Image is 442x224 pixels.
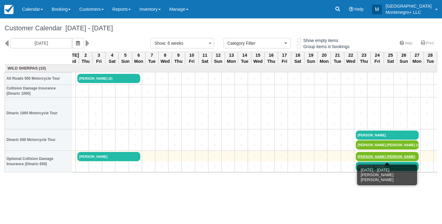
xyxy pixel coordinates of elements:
[303,142,312,148] a: +
[355,7,364,12] span: Help
[343,88,352,94] a: +
[183,120,193,127] a: +
[343,163,352,170] a: +
[250,153,259,160] a: +
[278,52,291,65] th: 17 Fri
[316,142,326,148] a: +
[329,110,339,116] a: +
[349,7,353,11] i: Help
[304,52,318,65] th: 19 Sun
[91,120,100,127] a: +
[130,88,140,94] a: +
[422,120,432,127] a: +
[369,120,379,127] a: +
[250,88,259,94] a: +
[276,88,286,94] a: +
[170,132,180,138] a: +
[77,100,87,106] a: +
[223,153,233,160] a: +
[223,120,233,127] a: +
[197,142,207,148] a: +
[422,153,432,160] a: +
[343,110,352,116] a: +
[316,163,326,170] a: +
[225,52,238,65] th: 13 Mon
[303,110,312,116] a: +
[289,132,299,138] a: +
[296,44,355,48] span: Group items in bookings
[356,131,419,140] a: [PERSON_NAME]
[227,40,283,46] span: Category Filter
[316,110,326,116] a: +
[157,100,167,106] a: +
[144,153,153,160] a: +
[395,88,405,94] a: +
[303,132,312,138] a: +
[223,163,233,170] a: +
[263,100,273,106] a: +
[276,132,286,138] a: +
[316,120,326,127] a: +
[369,88,379,94] a: +
[210,110,220,116] a: +
[263,142,273,148] a: +
[395,120,405,127] a: +
[303,100,312,106] a: +
[250,110,259,116] a: +
[276,120,286,127] a: +
[183,132,193,138] a: +
[409,110,419,116] a: +
[185,52,198,65] th: 10 Fri
[210,163,220,170] a: +
[154,41,165,46] span: Show
[263,163,273,170] a: +
[329,132,339,138] a: +
[170,110,180,116] a: +
[276,110,286,116] a: +
[422,110,432,116] a: +
[91,110,100,116] a: +
[104,142,114,148] a: +
[130,163,140,170] a: +
[144,100,153,106] a: +
[157,75,167,82] a: +
[157,88,167,94] a: +
[276,142,286,148] a: +
[144,142,153,148] a: +
[329,142,339,148] a: +
[422,88,432,94] a: +
[236,132,246,138] a: +
[384,52,397,65] th: 25 Sat
[223,142,233,148] a: +
[250,120,259,127] a: +
[422,75,432,82] a: +
[77,74,140,83] a: [PERSON_NAME] (2)
[343,132,352,138] a: +
[236,100,246,106] a: +
[422,132,432,138] a: +
[77,88,87,94] a: +
[356,88,366,94] a: +
[289,88,299,94] a: +
[91,100,100,106] a: +
[236,75,246,82] a: +
[210,75,220,82] a: +
[150,38,214,48] button: Show: 6 weeks
[5,151,72,172] th: Optional Collision Damage Insurance (Dinaric 650)
[104,100,114,106] a: +
[356,75,366,82] a: +
[238,52,251,65] th: 14 Tue
[356,100,366,106] a: +
[77,110,87,116] a: +
[343,142,352,148] a: +
[356,152,419,161] a: [PERSON_NAME] [PERSON_NAME]
[276,75,286,82] a: +
[356,110,366,116] a: +
[170,153,180,160] a: +
[409,75,419,82] a: +
[223,132,233,138] a: +
[417,39,437,48] a: Print
[183,75,193,82] a: +
[236,88,246,94] a: +
[183,153,193,160] a: +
